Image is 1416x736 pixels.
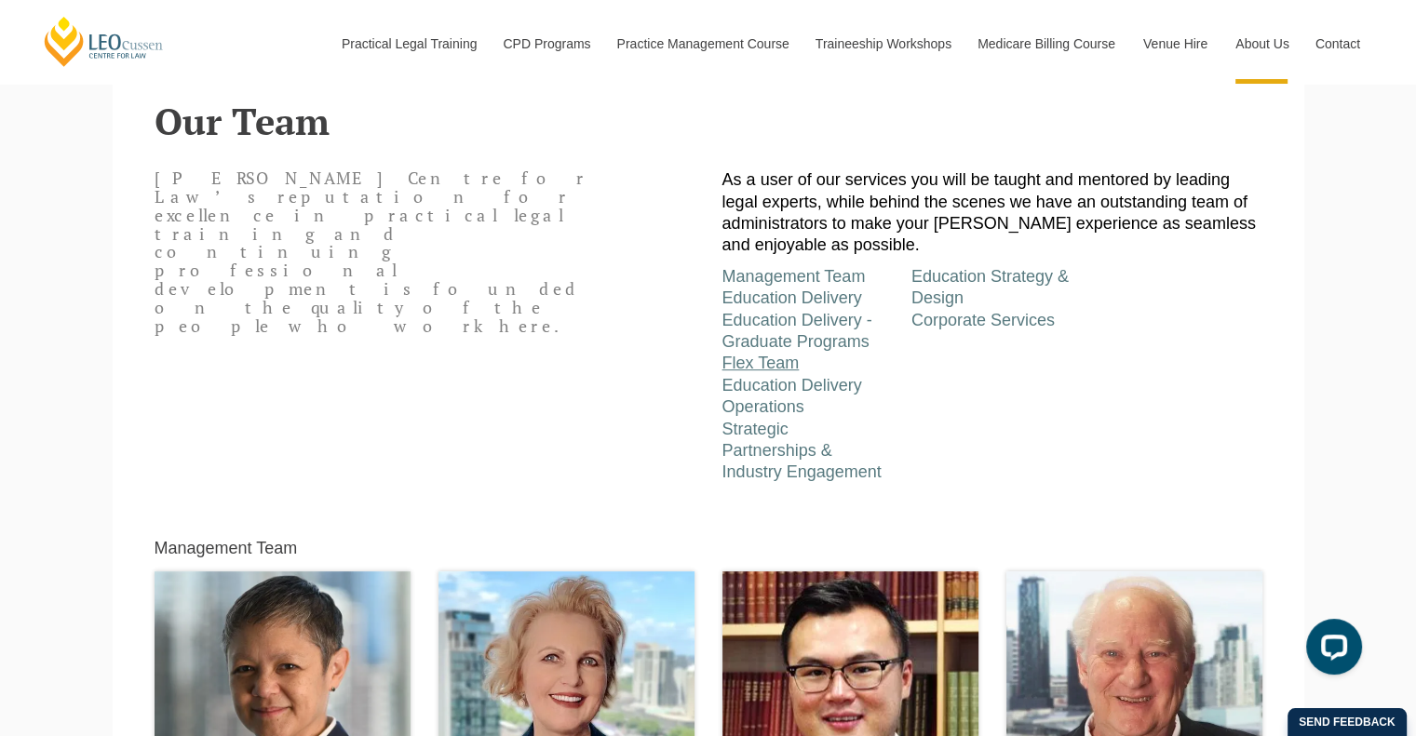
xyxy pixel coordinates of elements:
[722,169,1262,257] p: As a user of our services you will be taught and mentored by leading legal experts, while behind ...
[964,4,1129,84] a: Medicare Billing Course
[722,311,872,351] a: Education Delivery - Graduate Programs
[489,4,602,84] a: CPD Programs
[911,311,1055,329] a: Corporate Services
[155,169,600,335] p: [PERSON_NAME] Centre for Law’s reputation for excellence in practical legal training and continui...
[722,354,800,372] a: Flex Team
[1129,4,1221,84] a: Venue Hire
[722,267,866,286] a: Management Team
[1221,4,1301,84] a: About Us
[155,100,1262,141] h2: Our Team
[911,267,1069,307] a: Education Strategy & Design
[1301,4,1374,84] a: Contact
[802,4,964,84] a: Traineeship Workshops
[1291,611,1369,689] iframe: LiveChat chat widget
[328,4,490,84] a: Practical Legal Training
[155,540,298,558] h5: Management Team
[42,15,166,68] a: [PERSON_NAME] Centre for Law
[722,288,862,307] a: Education Delivery
[722,376,862,416] a: Education Delivery Operations
[722,420,882,482] a: Strategic Partnerships & Industry Engagement
[603,4,802,84] a: Practice Management Course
